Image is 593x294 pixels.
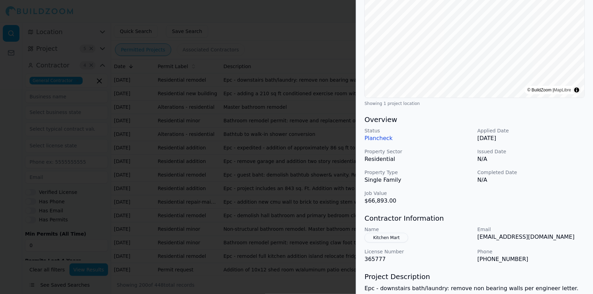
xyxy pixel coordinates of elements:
[364,155,472,163] p: Residential
[554,88,571,92] a: MapLibre
[477,176,585,184] p: N/A
[364,197,472,205] p: $66,893.00
[477,134,585,142] p: [DATE]
[364,134,472,142] p: Plancheck
[527,87,571,93] div: © BuildZoom |
[364,272,585,281] h3: Project Description
[477,255,585,263] p: [PHONE_NUMBER]
[364,148,472,155] p: Property Sector
[477,248,585,255] p: Phone
[364,127,472,134] p: Status
[364,255,472,263] p: 365777
[364,248,472,255] p: License Number
[477,148,585,155] p: Issued Date
[364,233,408,243] button: Kitchen Mart
[477,127,585,134] p: Applied Date
[364,226,472,233] p: Name
[477,155,585,163] p: N/A
[573,86,581,94] summary: Toggle attribution
[364,169,472,176] p: Property Type
[477,233,585,241] p: [EMAIL_ADDRESS][DOMAIN_NAME]
[477,226,585,233] p: Email
[477,169,585,176] p: Completed Date
[364,190,472,197] p: Job Value
[364,101,585,106] div: Showing 1 project location
[364,176,472,184] p: Single Family
[364,213,585,223] h3: Contractor Information
[364,115,585,124] h3: Overview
